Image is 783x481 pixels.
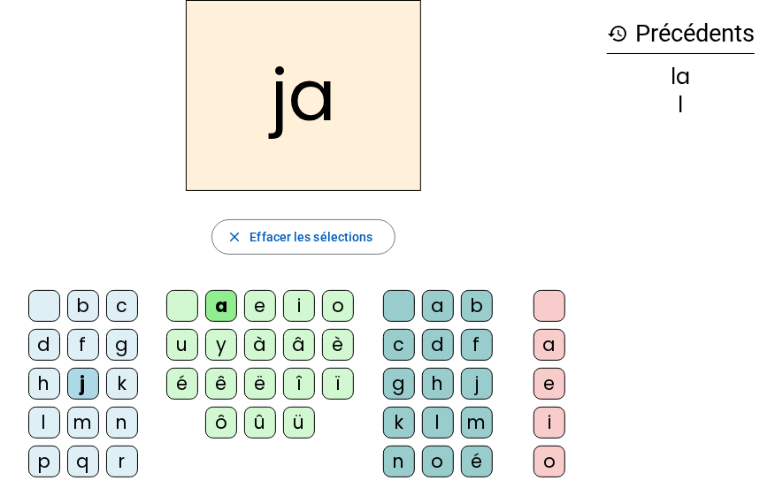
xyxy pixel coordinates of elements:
[106,290,138,322] div: c
[607,95,755,116] div: l
[205,368,237,400] div: ê
[28,329,60,361] div: d
[67,407,99,439] div: m
[244,368,276,400] div: ë
[211,219,395,255] button: Effacer les sélections
[383,446,415,477] div: n
[166,329,198,361] div: u
[534,368,565,400] div: e
[106,329,138,361] div: g
[607,23,628,44] mat-icon: history
[67,368,99,400] div: j
[461,407,493,439] div: m
[383,407,415,439] div: k
[244,329,276,361] div: à
[422,407,454,439] div: l
[461,290,493,322] div: b
[607,14,755,54] h3: Précédents
[422,368,454,400] div: h
[383,329,415,361] div: c
[461,446,493,477] div: é
[28,446,60,477] div: p
[205,407,237,439] div: ô
[283,368,315,400] div: î
[461,329,493,361] div: f
[106,446,138,477] div: r
[422,290,454,322] div: a
[283,329,315,361] div: â
[244,407,276,439] div: û
[322,290,354,322] div: o
[244,290,276,322] div: e
[283,407,315,439] div: ü
[322,329,354,361] div: è
[205,290,237,322] div: a
[534,446,565,477] div: o
[534,329,565,361] div: a
[283,290,315,322] div: i
[205,329,237,361] div: y
[106,407,138,439] div: n
[67,446,99,477] div: q
[534,407,565,439] div: i
[422,446,454,477] div: o
[422,329,454,361] div: d
[67,290,99,322] div: b
[383,368,415,400] div: g
[67,329,99,361] div: f
[461,368,493,400] div: j
[28,368,60,400] div: h
[322,368,354,400] div: ï
[106,368,138,400] div: k
[607,66,755,88] div: la
[249,226,372,248] span: Effacer les sélections
[226,229,242,245] mat-icon: close
[166,368,198,400] div: é
[28,407,60,439] div: l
